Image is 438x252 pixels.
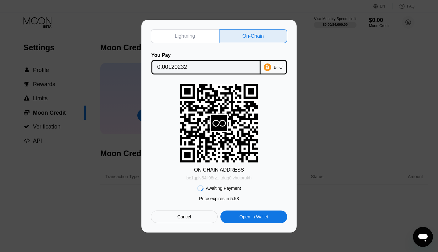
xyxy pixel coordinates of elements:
div: Awaiting Payment [206,186,241,191]
div: Price expires in [199,196,239,201]
div: bc1qpls54jl98rz...tdqg0lvhujprukh [187,175,252,180]
div: Cancel [177,214,191,220]
div: On-Chain [242,33,264,39]
div: On-Chain [219,29,288,43]
div: ON CHAIN ADDRESS [194,167,244,173]
div: Lightning [175,33,195,39]
div: BTC [274,65,282,70]
div: Open in Wallet [220,211,287,223]
div: Lightning [151,29,219,43]
div: Cancel [151,211,218,223]
div: Open in Wallet [240,214,268,220]
iframe: Button to launch messaging window [413,227,433,247]
div: You PayBTC [151,52,287,74]
div: You Pay [151,52,261,58]
div: bc1qpls54jl98rz...tdqg0lvhujprukh [187,173,252,180]
span: 5 : 53 [230,196,239,201]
